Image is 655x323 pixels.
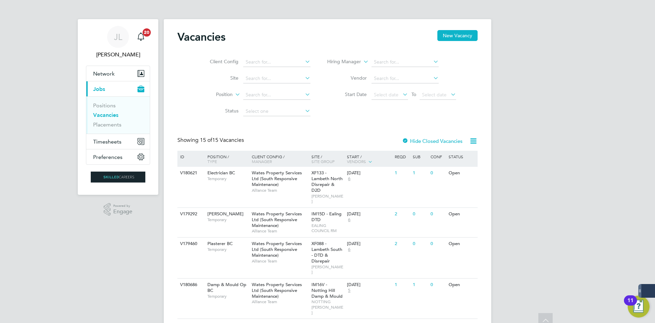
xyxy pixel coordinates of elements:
span: Temporary [207,176,248,181]
label: Hide Closed Vacancies [402,138,463,144]
div: 0 [411,238,429,250]
span: Alliance Team [252,228,308,234]
span: XF133 - Lambeth North Disrepair & D2D [311,170,343,193]
label: Status [199,108,238,114]
div: 1 [411,167,429,179]
div: V179292 [178,208,202,220]
div: Open [447,279,477,291]
div: [DATE] [347,282,391,288]
div: 0 [429,279,447,291]
div: V179460 [178,238,202,250]
div: Site / [310,151,346,167]
nav: Main navigation [78,19,158,195]
span: Alliance Team [252,258,308,264]
div: Open [447,208,477,220]
span: EALING COUNCIL RM [311,223,344,233]
label: Vendor [327,75,367,81]
span: Engage [113,209,132,215]
input: Search for... [243,57,310,67]
div: 2 [393,238,411,250]
span: 6 [347,247,351,253]
span: Wates Property Services Ltd (South Responsive Maintenance) [252,170,302,187]
span: Powered by [113,203,132,209]
span: Type [207,159,217,164]
span: 20 [143,28,151,37]
a: 20 [134,26,148,48]
span: Alliance Team [252,299,308,305]
div: Showing [177,137,245,144]
span: IM16V - Notting Hill Damp & Mould [311,282,343,299]
a: JL[PERSON_NAME] [86,26,150,59]
div: Start / [345,151,393,168]
button: New Vacancy [437,30,478,41]
input: Select one [243,107,310,116]
span: Joe Laws [86,51,150,59]
span: Select date [422,92,447,98]
span: Alliance Team [252,188,308,193]
span: To [409,90,418,99]
span: [PERSON_NAME] [311,264,344,275]
div: Open [447,238,477,250]
div: 2 [393,208,411,220]
button: Timesheets [86,134,150,149]
input: Search for... [243,90,310,100]
h2: Vacancies [177,30,225,44]
label: Start Date [327,91,367,97]
div: 1 [411,279,429,291]
div: V180686 [178,279,202,291]
div: Status [447,151,477,162]
span: Temporary [207,217,248,223]
a: Placements [93,121,121,128]
div: Sub [411,151,429,162]
span: 15 Vacancies [200,137,244,144]
span: Preferences [93,154,122,160]
button: Open Resource Center, 11 new notifications [628,296,650,318]
div: 0 [429,208,447,220]
div: Jobs [86,96,150,134]
span: XF088 - Lambeth South - DTD & Disrepair [311,241,342,264]
div: [DATE] [347,241,391,247]
div: ID [178,151,202,162]
span: Damp & Mould Op BC [207,282,246,293]
div: 1 [393,167,411,179]
div: 0 [411,208,429,220]
button: Preferences [86,149,150,164]
span: 5 [347,288,351,294]
div: 11 [627,300,634,309]
span: IM15D - Ealing DTD [311,211,341,223]
div: Reqd [393,151,411,162]
input: Search for... [372,74,439,83]
div: Client Config / [250,151,310,167]
span: Wates Property Services Ltd (South Responsive Maintenance) [252,241,302,258]
span: 15 of [200,137,212,144]
div: Open [447,167,477,179]
span: Manager [252,159,272,164]
span: [PERSON_NAME] [207,211,244,217]
div: Conf [429,151,447,162]
div: 0 [429,167,447,179]
a: Go to home page [86,172,150,183]
a: Positions [93,102,116,109]
span: Temporary [207,294,248,299]
a: Vacancies [93,112,118,118]
span: 6 [347,176,351,182]
div: Position / [202,151,250,167]
img: skilledcareers-logo-retina.png [91,172,145,183]
div: V180621 [178,167,202,179]
span: Plasterer BC [207,241,233,246]
span: Network [93,70,115,77]
span: Jobs [93,86,105,92]
span: Wates Property Services Ltd (South Responsive Maintenance) [252,211,302,228]
a: Powered byEngage [104,203,133,216]
span: NOTTING [PERSON_NAME] [311,299,344,315]
label: Hiring Manager [322,58,361,65]
span: Vendors [347,159,366,164]
span: Timesheets [93,138,121,145]
span: Site Group [311,159,335,164]
div: 1 [393,279,411,291]
button: Jobs [86,81,150,96]
div: 0 [429,238,447,250]
label: Client Config [199,58,238,65]
span: [PERSON_NAME] [311,193,344,204]
span: Electrician BC [207,170,235,176]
